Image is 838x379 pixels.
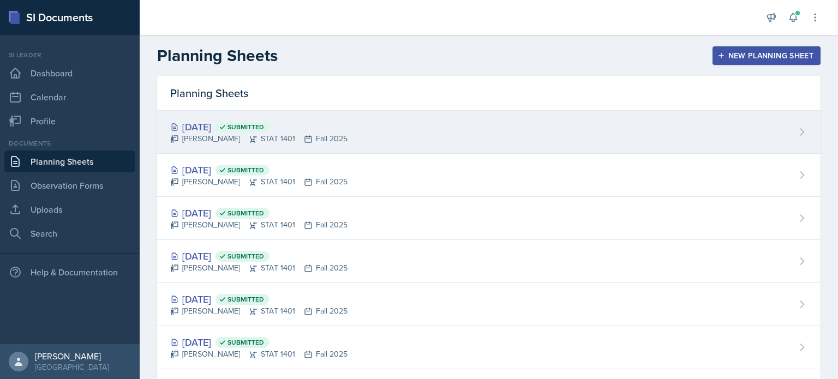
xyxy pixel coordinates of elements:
[720,51,813,60] div: New Planning Sheet
[713,46,821,65] button: New Planning Sheet
[228,123,264,131] span: Submitted
[170,262,348,274] div: [PERSON_NAME] STAT 1401 Fall 2025
[4,62,135,84] a: Dashboard
[157,46,278,65] h2: Planning Sheets
[4,86,135,108] a: Calendar
[170,206,348,220] div: [DATE]
[157,283,821,326] a: [DATE] Submitted [PERSON_NAME]STAT 1401Fall 2025
[4,151,135,172] a: Planning Sheets
[157,197,821,240] a: [DATE] Submitted [PERSON_NAME]STAT 1401Fall 2025
[157,154,821,197] a: [DATE] Submitted [PERSON_NAME]STAT 1401Fall 2025
[170,176,348,188] div: [PERSON_NAME] STAT 1401 Fall 2025
[170,249,348,263] div: [DATE]
[4,222,135,244] a: Search
[157,76,821,111] div: Planning Sheets
[35,351,109,362] div: [PERSON_NAME]
[170,305,348,317] div: [PERSON_NAME] STAT 1401 Fall 2025
[35,362,109,372] div: [GEOGRAPHIC_DATA]
[228,338,264,347] span: Submitted
[157,326,821,369] a: [DATE] Submitted [PERSON_NAME]STAT 1401Fall 2025
[170,292,348,306] div: [DATE]
[228,209,264,218] span: Submitted
[4,50,135,60] div: Si leader
[170,163,348,177] div: [DATE]
[157,111,821,154] a: [DATE] Submitted [PERSON_NAME]STAT 1401Fall 2025
[170,133,348,145] div: [PERSON_NAME] STAT 1401 Fall 2025
[228,252,264,261] span: Submitted
[170,348,348,360] div: [PERSON_NAME] STAT 1401 Fall 2025
[4,139,135,148] div: Documents
[170,219,348,231] div: [PERSON_NAME] STAT 1401 Fall 2025
[228,166,264,175] span: Submitted
[157,240,821,283] a: [DATE] Submitted [PERSON_NAME]STAT 1401Fall 2025
[4,261,135,283] div: Help & Documentation
[170,119,348,134] div: [DATE]
[4,198,135,220] a: Uploads
[228,295,264,304] span: Submitted
[4,110,135,132] a: Profile
[170,335,348,350] div: [DATE]
[4,175,135,196] a: Observation Forms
